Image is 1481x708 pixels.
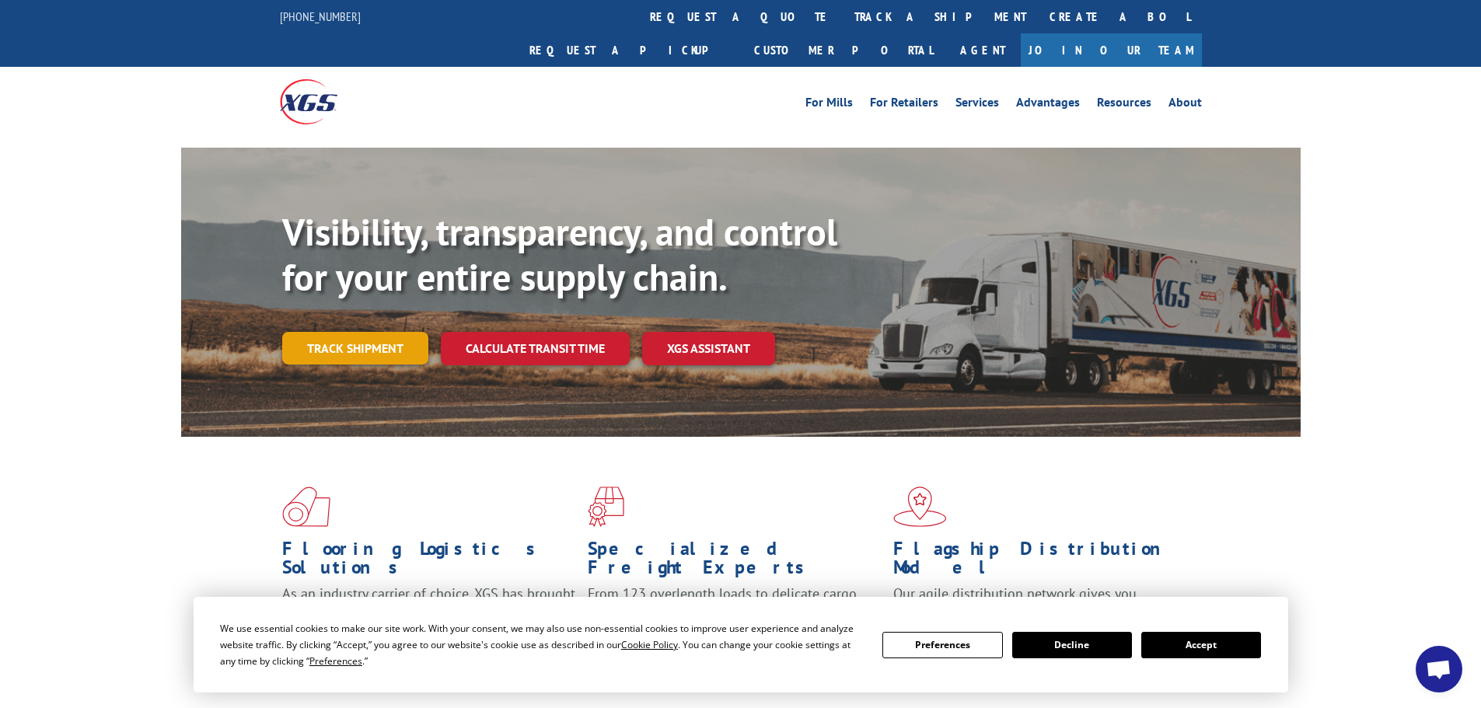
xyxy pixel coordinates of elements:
a: Calculate transit time [441,332,630,365]
a: Open chat [1416,646,1462,692]
img: xgs-icon-flagship-distribution-model-red [893,487,947,527]
img: xgs-icon-total-supply-chain-intelligence-red [282,487,330,527]
a: About [1168,96,1202,113]
span: Our agile distribution network gives you nationwide inventory management on demand. [893,584,1179,621]
button: Accept [1141,632,1261,658]
h1: Specialized Freight Experts [588,539,882,584]
span: Preferences [309,654,362,668]
button: Preferences [882,632,1002,658]
h1: Flooring Logistics Solutions [282,539,576,584]
b: Visibility, transparency, and control for your entire supply chain. [282,208,837,301]
div: Cookie Consent Prompt [194,597,1288,692]
a: XGS ASSISTANT [642,332,775,365]
a: Join Our Team [1021,33,1202,67]
div: We use essential cookies to make our site work. With your consent, we may also use non-essential ... [220,620,864,669]
a: Request a pickup [518,33,742,67]
button: Decline [1012,632,1132,658]
a: Agent [945,33,1021,67]
img: xgs-icon-focused-on-flooring-red [588,487,624,527]
span: As an industry carrier of choice, XGS has brought innovation and dedication to flooring logistics... [282,584,575,640]
a: For Mills [805,96,853,113]
a: Track shipment [282,332,428,364]
a: Resources [1097,96,1151,113]
span: Cookie Policy [621,638,678,651]
a: Services [955,96,999,113]
a: [PHONE_NUMBER] [280,9,361,24]
h1: Flagship Distribution Model [893,539,1187,584]
p: From 123 overlength loads to delicate cargo, our experienced staff knows the best way to move you... [588,584,882,654]
a: Customer Portal [742,33,945,67]
a: For Retailers [870,96,938,113]
a: Advantages [1016,96,1080,113]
